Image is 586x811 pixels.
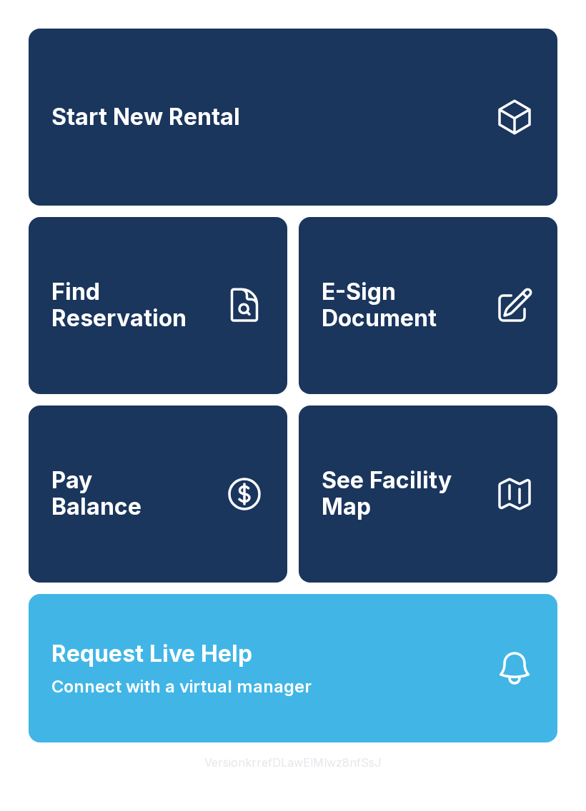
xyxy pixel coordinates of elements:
a: E-Sign Document [299,217,557,394]
span: E-Sign Document [322,279,483,331]
span: Find Reservation [51,279,213,331]
button: PayBalance [29,405,287,583]
button: Request Live HelpConnect with a virtual manager [29,594,557,742]
span: Request Live Help [51,637,252,671]
a: Start New Rental [29,29,557,206]
span: Start New Rental [51,104,240,131]
button: VersionkrrefDLawElMlwz8nfSsJ [193,742,393,782]
a: Find Reservation [29,217,287,394]
button: See Facility Map [299,405,557,583]
span: See Facility Map [322,468,483,520]
span: Connect with a virtual manager [51,674,312,700]
span: Pay Balance [51,468,141,520]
